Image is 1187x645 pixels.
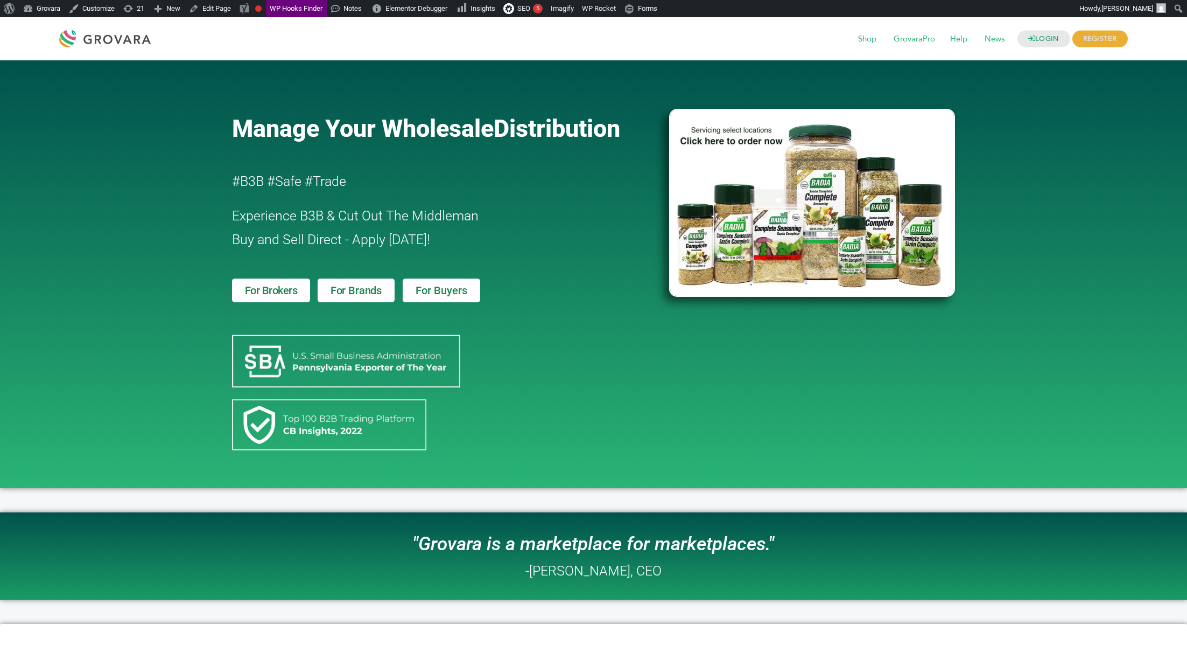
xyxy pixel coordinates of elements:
[533,4,543,13] div: 5
[232,114,652,143] a: Manage Your WholesaleDistribution
[255,5,262,12] div: Focus keyphrase not set
[525,564,662,578] h2: -[PERSON_NAME], CEO
[232,208,479,224] span: Experience B3B & Cut Out The Middleman
[886,29,943,50] span: GrovaraPro
[851,33,884,45] a: Shop
[232,279,311,302] a: For Brokers
[977,33,1012,45] a: News
[331,285,382,296] span: For Brands
[977,29,1012,50] span: News
[1017,31,1070,47] a: LOGIN
[943,29,975,50] span: Help
[886,33,943,45] a: GrovaraPro
[1072,31,1128,47] span: REGISTER
[416,285,467,296] span: For Buyers
[412,533,774,555] i: "Grovara is a marketplace for marketplaces."
[232,232,430,247] span: Buy and Sell Direct - Apply [DATE]!
[318,279,395,302] a: For Brands
[517,4,530,12] span: SEO
[403,279,480,302] a: For Buyers
[851,29,884,50] span: Shop
[1101,4,1153,12] span: [PERSON_NAME]
[943,33,975,45] a: Help
[232,114,494,143] span: Manage Your Wholesale
[245,285,298,296] span: For Brokers
[494,114,620,143] span: Distribution
[232,170,608,193] h2: #B3B #Safe #Trade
